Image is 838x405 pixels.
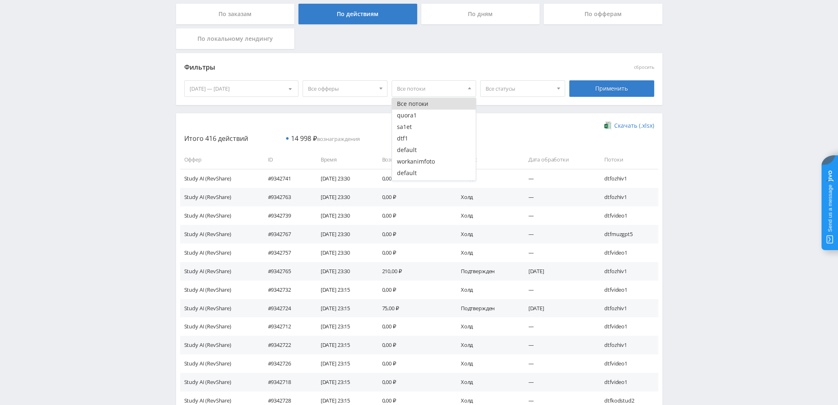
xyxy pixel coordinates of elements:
td: — [520,336,596,354]
td: [DATE] 23:15 [312,281,374,299]
span: Все офферы [308,81,375,96]
td: [DATE] 23:15 [312,299,374,318]
td: — [520,354,596,373]
td: #9342722 [259,336,312,354]
td: 75,00 ₽ [374,299,453,318]
img: xlsx [604,121,611,129]
td: Дата обработки [520,150,596,169]
td: #9342739 [259,206,312,225]
td: Вознаграждение [374,150,453,169]
td: — [520,188,596,206]
div: Фильтры [184,61,536,74]
div: По действиям [298,4,417,24]
td: Подтвержден [453,299,520,318]
td: Study AI (RevShare) [180,281,260,299]
td: Study AI (RevShare) [180,299,260,318]
td: 0,00 ₽ [374,281,453,299]
td: #9342767 [259,225,312,243]
td: Холд [453,243,520,262]
span: Все статусы [486,81,552,96]
td: — [520,243,596,262]
td: dtfvideo1 [596,317,658,336]
td: 0,00 ₽ [374,317,453,336]
td: Холд [453,225,520,243]
td: Холд [453,188,520,206]
td: 0,00 ₽ [374,169,453,187]
td: dtfozhiv1 [596,262,658,281]
td: dtfozhiv1 [596,336,658,354]
td: [DATE] 23:30 [312,225,374,243]
td: Статус [453,150,520,169]
button: сбросить [634,65,654,70]
td: 0,00 ₽ [374,188,453,206]
td: 0,00 ₽ [374,243,453,262]
td: Study AI (RevShare) [180,225,260,243]
td: 0,00 ₽ [374,373,453,391]
div: По дням [421,4,540,24]
td: #9342732 [259,281,312,299]
div: По офферам [544,4,662,24]
td: — [520,373,596,391]
span: вознаграждения [291,135,360,143]
td: #9342757 [259,243,312,262]
div: По заказам [176,4,295,24]
td: Холд [453,317,520,336]
td: [DATE] 23:30 [312,169,374,187]
td: Потоки [596,150,658,169]
button: dtf1 [392,133,476,144]
button: default [392,144,476,156]
td: #9342741 [259,169,312,187]
td: Оффер [180,150,260,169]
td: Study AI (RevShare) [180,317,260,336]
button: default [392,167,476,179]
td: #9342712 [259,317,312,336]
button: sa1et [392,121,476,133]
td: 0,00 ₽ [374,225,453,243]
td: #9342763 [259,188,312,206]
td: Study AI (RevShare) [180,188,260,206]
td: #9342765 [259,262,312,281]
td: #9342724 [259,299,312,318]
td: dtfozhiv1 [596,188,658,206]
td: Холд [453,336,520,354]
td: [DATE] 23:15 [312,336,374,354]
td: dtfozhiv1 [596,169,658,187]
td: dtfvideo1 [596,281,658,299]
td: Подтвержден [453,262,520,281]
td: dtfvideo1 [596,354,658,373]
td: [DATE] [520,299,596,318]
span: Скачать (.xlsx) [614,122,654,129]
td: [DATE] 23:15 [312,354,374,373]
td: — [520,225,596,243]
td: [DATE] [520,262,596,281]
td: Study AI (RevShare) [180,354,260,373]
td: [DATE] 23:15 [312,317,374,336]
td: Study AI (RevShare) [180,373,260,391]
td: #9342726 [259,354,312,373]
td: — [520,169,596,187]
td: 210,00 ₽ [374,262,453,281]
td: dtfvideo1 [596,373,658,391]
td: dtfvideo1 [596,243,658,262]
td: Study AI (RevShare) [180,262,260,281]
td: 0,00 ₽ [374,206,453,225]
td: dtfmuzgpt5 [596,225,658,243]
td: 0,00 ₽ [374,336,453,354]
span: Все потоки [397,81,464,96]
td: 0,00 ₽ [374,354,453,373]
td: Холд [453,354,520,373]
div: [DATE] — [DATE] [185,81,298,96]
td: Время [312,150,374,169]
td: [DATE] 23:30 [312,188,374,206]
td: Study AI (RevShare) [180,206,260,225]
span: Итого 416 действий [184,134,248,143]
div: По локальному лендингу [176,28,295,49]
td: ID [259,150,312,169]
td: — [520,281,596,299]
td: [DATE] 23:30 [312,262,374,281]
span: 14 998 ₽ [291,134,317,143]
td: [DATE] 23:15 [312,373,374,391]
button: dtftext10stud [392,179,476,190]
td: [DATE] 23:30 [312,243,374,262]
td: Study AI (RevShare) [180,336,260,354]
